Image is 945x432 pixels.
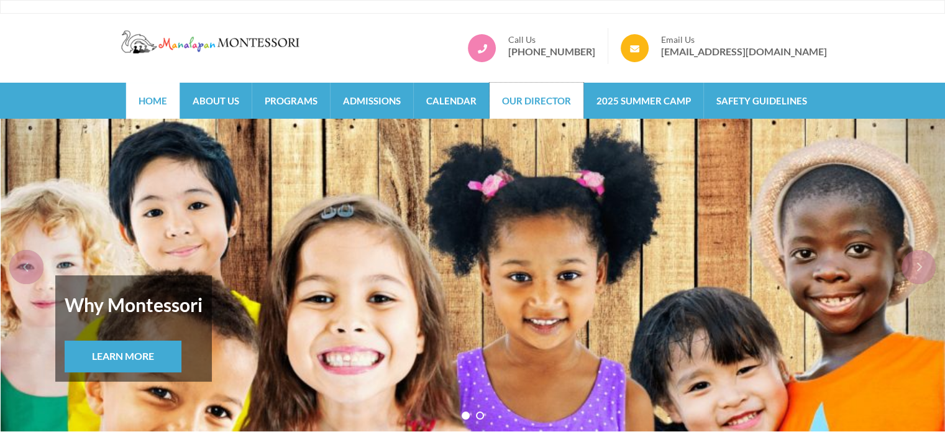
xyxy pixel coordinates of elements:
a: Learn More [65,341,181,372]
a: [EMAIL_ADDRESS][DOMAIN_NAME] [661,45,827,58]
a: Programs [252,83,330,119]
a: Home [126,83,180,119]
strong: Why Montessori [65,285,203,324]
a: 2025 Summer Camp [584,83,703,119]
a: About Us [180,83,252,119]
a: Admissions [331,83,413,119]
div: next [902,250,936,284]
a: Our Director [490,83,583,119]
div: prev [9,250,43,284]
a: [PHONE_NUMBER] [508,45,595,58]
img: Manalapan Montessori – #1 Rated Child Day Care Center in Manalapan NJ [119,28,305,55]
a: Safety Guidelines [704,83,819,119]
a: Calendar [414,83,489,119]
span: Call Us [508,34,595,45]
span: Email Us [661,34,827,45]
